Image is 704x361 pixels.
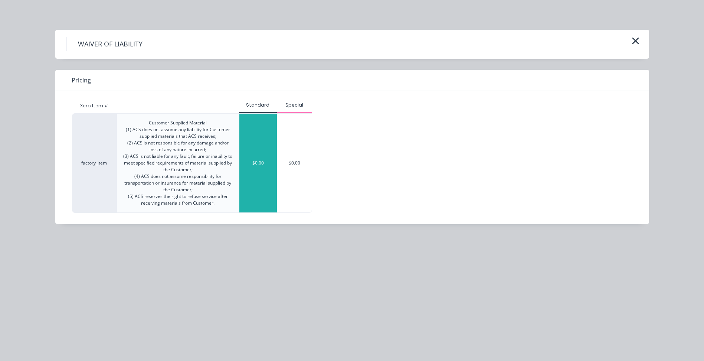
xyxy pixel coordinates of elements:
div: Standard [239,102,277,108]
div: Customer Supplied Material (1) ACS does not assume any liability for Customer supplied materials ... [123,120,233,206]
span: Pricing [72,76,91,85]
div: factory_item [72,113,117,213]
div: $0.00 [277,114,312,212]
div: $0.00 [239,114,277,212]
div: Special [277,102,312,108]
div: Xero Item # [72,98,117,113]
h4: WAIVER OF LIABILITY [66,37,154,51]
